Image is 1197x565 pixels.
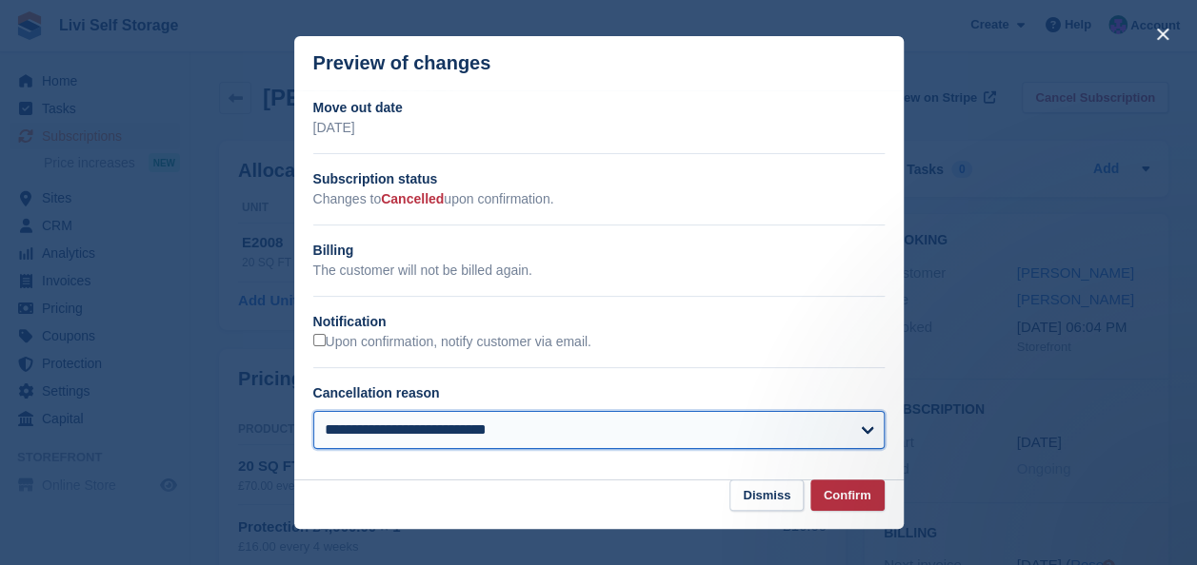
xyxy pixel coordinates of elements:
span: Cancelled [381,191,444,206]
label: Upon confirmation, notify customer via email. [313,334,591,351]
h2: Move out date [313,98,885,118]
button: Dismiss [729,479,804,511]
p: [DATE] [313,118,885,138]
button: close [1147,19,1178,49]
h2: Subscription status [313,169,885,189]
h2: Billing [313,241,885,261]
input: Upon confirmation, notify customer via email. [313,334,326,346]
h2: Notification [313,312,885,332]
p: Changes to upon confirmation. [313,189,885,209]
p: Preview of changes [313,52,491,74]
p: The customer will not be billed again. [313,261,885,281]
button: Confirm [810,479,885,511]
label: Cancellation reason [313,385,440,400]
